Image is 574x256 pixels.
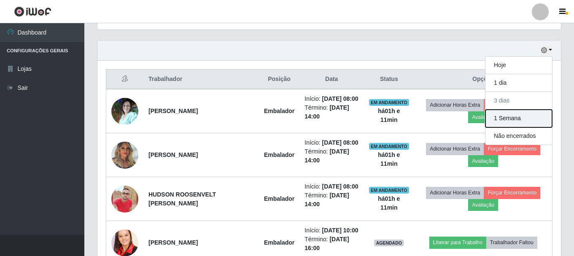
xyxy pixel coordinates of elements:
[148,108,198,114] strong: [PERSON_NAME]
[426,187,484,199] button: Adicionar Horas Extra
[111,175,138,223] img: 1756409819903.jpeg
[111,98,138,125] img: 1755730683676.jpeg
[264,108,294,114] strong: Embalador
[378,151,400,167] strong: há 01 h e 11 min
[485,74,552,92] button: 1 dia
[148,239,198,246] strong: [PERSON_NAME]
[485,110,552,127] button: 1 Semana
[378,195,400,211] strong: há 01 h e 11 min
[468,199,498,211] button: Avaliação
[364,70,414,89] th: Status
[14,6,51,17] img: CoreUI Logo
[484,187,540,199] button: Forçar Encerramento
[299,70,364,89] th: Data
[143,70,259,89] th: Trabalhador
[305,138,358,147] li: Início:
[485,92,552,110] button: 3 dias
[369,187,409,194] span: EM ANDAMENTO
[322,183,358,190] time: [DATE] 08:00
[305,182,358,191] li: Início:
[485,57,552,74] button: Hoje
[264,195,294,202] strong: Embalador
[305,235,358,253] li: Término:
[378,108,400,123] strong: há 01 h e 11 min
[369,143,409,150] span: EM ANDAMENTO
[429,237,486,248] button: Liberar para Trabalho
[414,70,552,89] th: Opções
[305,226,358,235] li: Início:
[264,151,294,158] strong: Embalador
[259,70,299,89] th: Posição
[484,143,540,155] button: Forçar Encerramento
[264,239,294,246] strong: Embalador
[484,99,540,111] button: Forçar Encerramento
[426,99,484,111] button: Adicionar Horas Extra
[322,139,358,146] time: [DATE] 08:00
[148,151,198,158] strong: [PERSON_NAME]
[305,94,358,103] li: Início:
[468,111,498,123] button: Avaliação
[111,137,138,173] img: 1755882104624.jpeg
[369,99,409,106] span: EM ANDAMENTO
[374,240,404,246] span: AGENDADO
[322,227,358,234] time: [DATE] 10:00
[485,127,552,145] button: Não encerrados
[305,103,358,121] li: Término:
[468,155,498,167] button: Avaliação
[305,147,358,165] li: Término:
[305,191,358,209] li: Término:
[426,143,484,155] button: Adicionar Horas Extra
[148,191,216,207] strong: HUDSON ROOSENVELT [PERSON_NAME]
[322,95,358,102] time: [DATE] 08:00
[486,237,537,248] button: Trabalhador Faltou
